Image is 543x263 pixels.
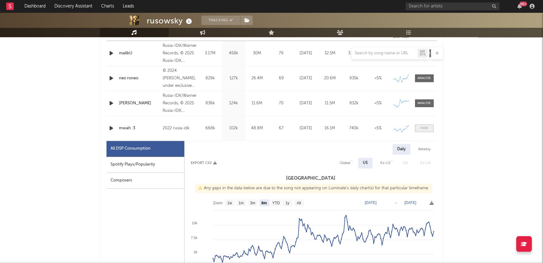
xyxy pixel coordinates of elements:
[272,201,279,205] text: YTD
[413,144,435,155] div: Weekly
[365,201,377,205] text: [DATE]
[163,67,197,90] div: © 2024 [PERSON_NAME], under exclusive license to Rusia-IDK, S.L./Warner Records Inc.
[270,100,292,107] div: 70
[404,201,416,205] text: [DATE]
[119,75,160,82] a: neo roneo
[238,201,244,205] text: 1m
[363,159,368,167] div: US
[352,51,417,56] input: Search by song name or URL
[285,201,289,205] text: 1y
[343,125,364,131] div: 740k
[295,100,316,107] div: [DATE]
[163,42,197,65] div: Rusia-IDK/Warner Records, © 2025 Rusia-IDK, S.L./Warner Records Inc., under exclusive license fro...
[247,125,267,131] div: 48.8M
[224,125,244,131] div: 102k
[319,125,340,131] div: 16.1M
[106,173,184,189] div: Composers
[224,100,244,107] div: 124k
[297,201,301,205] text: All
[200,100,220,107] div: 836k
[368,75,388,82] div: <5%
[261,201,267,205] text: 6m
[163,125,197,132] div: 2022 rusia-idk
[343,100,364,107] div: 832k
[191,236,197,240] text: 7.5k
[319,75,340,82] div: 20.6M
[343,75,364,82] div: 935k
[247,75,267,82] div: 26.4M
[106,157,184,173] div: Spotify Plays/Popularity
[192,221,197,225] text: 10k
[119,100,160,107] a: [PERSON_NAME]
[406,2,499,10] input: Search for artists
[247,100,267,107] div: 11.6M
[339,159,350,167] div: Global
[194,250,197,254] text: 5k
[368,125,388,131] div: <5%
[224,75,244,82] div: 127k
[213,201,223,205] text: Zoom
[195,184,432,193] div: Any gaps in the data below are due to the song not appearing on Luminate's daily chart(s) for tha...
[319,100,340,107] div: 11.5M
[200,75,220,82] div: 829k
[270,125,292,131] div: 67
[270,75,292,82] div: 69
[517,4,522,9] button: 99+
[380,159,390,167] div: Ex-US
[519,2,527,6] div: 99 +
[106,141,184,157] div: All DSP Consumption
[147,16,194,26] div: rusowsky
[250,201,255,205] text: 3m
[392,144,410,155] div: Daily
[201,16,240,25] button: Tracking
[185,175,437,182] h3: [GEOGRAPHIC_DATA]
[227,201,232,205] text: 1w
[191,161,217,165] button: Export CSV
[295,75,316,82] div: [DATE]
[111,145,151,152] div: All DSP Consumption
[368,100,388,107] div: <5%
[394,201,397,205] text: →
[119,125,160,131] a: mwah :3
[200,125,220,131] div: 668k
[295,125,316,131] div: [DATE]
[163,92,197,115] div: Rusia-IDK/Warner Records, © 2025 Rusia-IDK, S.L./Warner Records Inc., under exclusive license fro...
